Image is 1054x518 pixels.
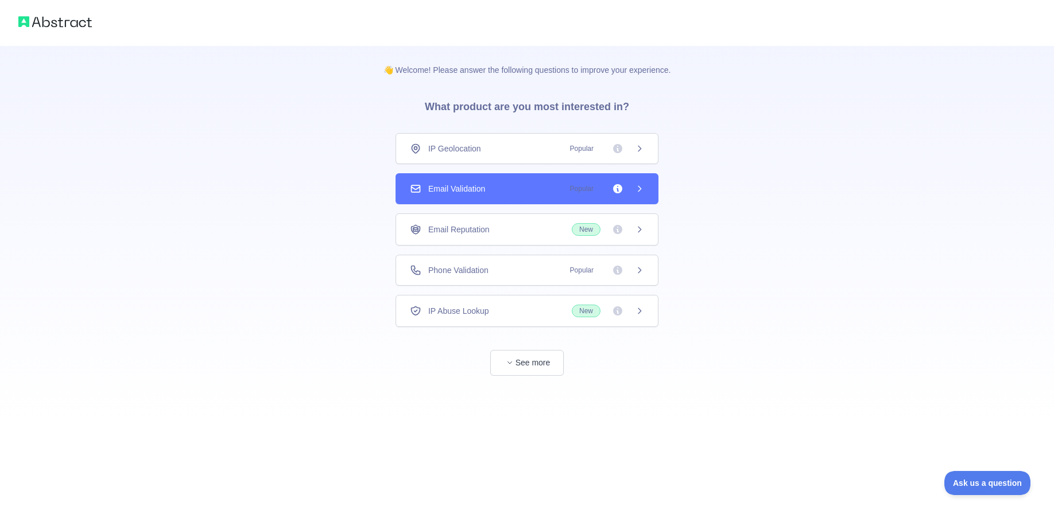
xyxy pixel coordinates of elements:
[572,223,600,236] span: New
[428,264,489,276] span: Phone Validation
[563,264,600,276] span: Popular
[490,350,564,376] button: See more
[428,224,490,235] span: Email Reputation
[365,46,689,76] p: 👋 Welcome! Please answer the following questions to improve your experience.
[572,305,600,317] span: New
[563,143,600,154] span: Popular
[428,305,489,317] span: IP Abuse Lookup
[944,471,1031,495] iframe: Toggle Customer Support
[18,14,92,30] img: Abstract logo
[563,183,600,194] span: Popular
[428,183,485,194] span: Email Validation
[406,76,648,133] h3: What product are you most interested in?
[428,143,481,154] span: IP Geolocation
